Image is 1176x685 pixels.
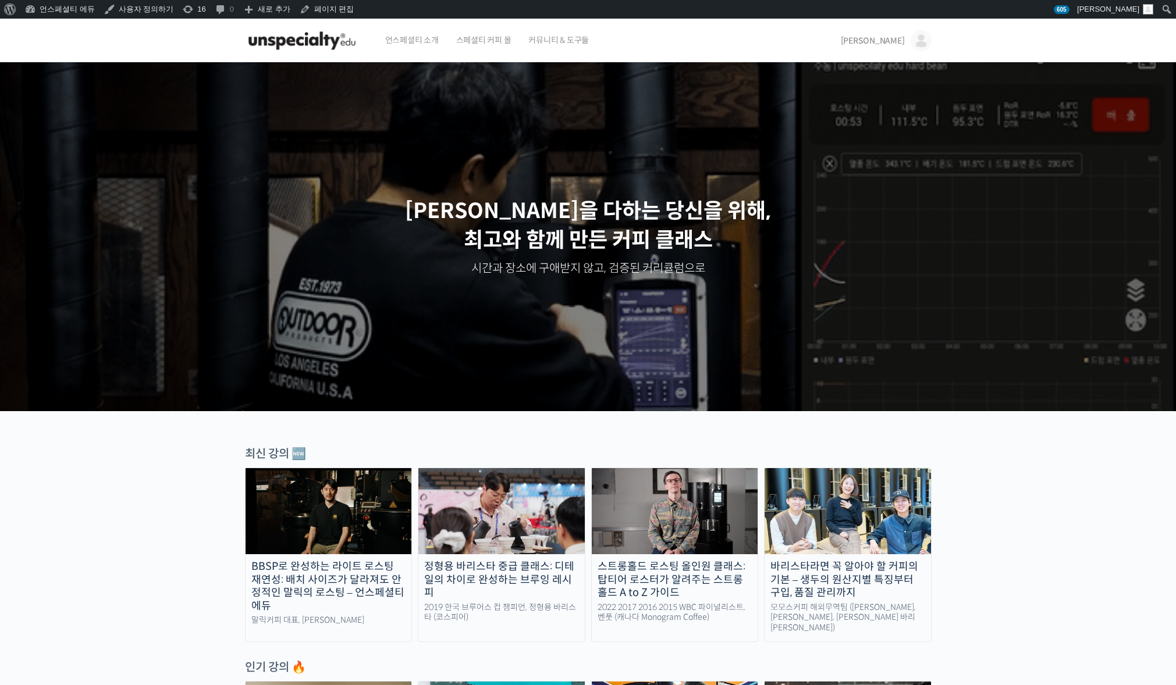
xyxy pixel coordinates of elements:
[246,468,412,554] img: malic-roasting-class_course-thumbnail.jpg
[246,560,412,612] div: BBSP로 완성하는 라이트 로스팅 재연성: 배치 사이즈가 달라져도 안정적인 말릭의 로스팅 – 언스페셜티 에듀
[12,261,1165,277] p: 시간과 장소에 구애받지 않고, 검증된 커리큘럼으로
[592,560,758,600] div: 스트롱홀드 로스팅 올인원 클래스: 탑티어 로스터가 알려주는 스트롱홀드 A to Z 가이드
[523,19,595,63] a: 커뮤니티 & 도구들
[246,615,412,626] div: 말릭커피 대표, [PERSON_NAME]
[765,560,931,600] div: 바리스타라면 꼭 알아야 할 커피의 기본 – 생두의 원산지별 특징부터 구입, 품질 관리까지
[765,602,931,633] div: 모모스커피 해외무역팀 ([PERSON_NAME], [PERSON_NAME], [PERSON_NAME] 바리[PERSON_NAME])
[12,197,1165,255] p: [PERSON_NAME]을 다하는 당신을 위해, 최고와 함께 만든 커피 클래스
[592,468,758,554] img: stronghold-roasting_course-thumbnail.jpg
[841,35,905,46] span: [PERSON_NAME]
[1054,5,1070,14] span: 605
[765,468,931,554] img: momos_course-thumbnail.jpg
[456,18,511,62] span: 스페셜티 커피 몰
[245,446,932,462] div: 최신 강의 🆕
[245,468,413,642] a: BBSP로 완성하는 라이트 로스팅 재연성: 배치 사이즈가 달라져도 안정적인 말릭의 로스팅 – 언스페셜티 에듀 말릭커피 대표, [PERSON_NAME]
[450,19,517,63] a: 스페셜티 커피 몰
[379,19,445,63] a: 언스페셜티 소개
[418,560,585,600] div: 정형용 바리스타 중급 클래스: 디테일의 차이로 완성하는 브루잉 레시피
[591,468,759,642] a: 스트롱홀드 로스팅 올인원 클래스: 탑티어 로스터가 알려주는 스트롱홀드 A to Z 가이드 2022 2017 2016 2015 WBC 파이널리스트, 벤풋 (캐나다 Monogra...
[764,468,932,642] a: 바리스타라면 꼭 알아야 할 커피의 기본 – 생두의 원산지별 특징부터 구입, 품질 관리까지 모모스커피 해외무역팀 ([PERSON_NAME], [PERSON_NAME], [PER...
[528,18,589,62] span: 커뮤니티 & 도구들
[245,659,932,675] div: 인기 강의 🔥
[418,468,585,554] img: advanced-brewing_course-thumbnail.jpeg
[418,468,585,642] a: 정형용 바리스타 중급 클래스: 디테일의 차이로 완성하는 브루잉 레시피 2019 한국 브루어스 컵 챔피언, 정형용 바리스타 (코스피어)
[592,602,758,623] div: 2022 2017 2016 2015 WBC 파이널리스트, 벤풋 (캐나다 Monogram Coffee)
[385,18,439,62] span: 언스페셜티 소개
[418,602,585,623] div: 2019 한국 브루어스 컵 챔피언, 정형용 바리스타 (코스피어)
[841,19,932,63] a: [PERSON_NAME]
